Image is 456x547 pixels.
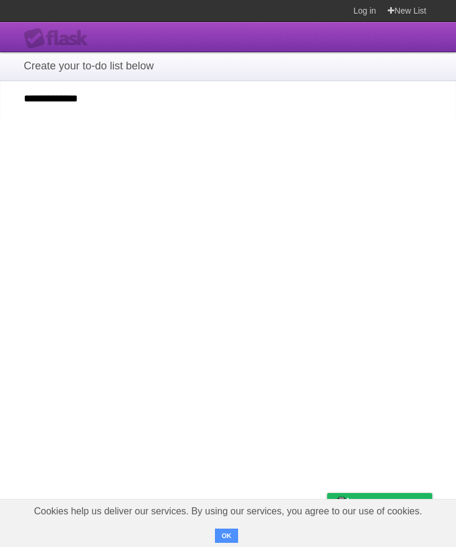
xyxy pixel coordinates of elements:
span: Buy me a coffee [352,494,426,514]
img: Buy me a coffee [333,494,349,514]
span: Cookies help us deliver our services. By using our services, you agree to our use of cookies. [22,500,434,523]
button: OK [215,529,238,543]
h1: Create your to-do list below [24,58,432,74]
div: Flask [24,28,95,49]
a: Buy me a coffee [327,493,432,515]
